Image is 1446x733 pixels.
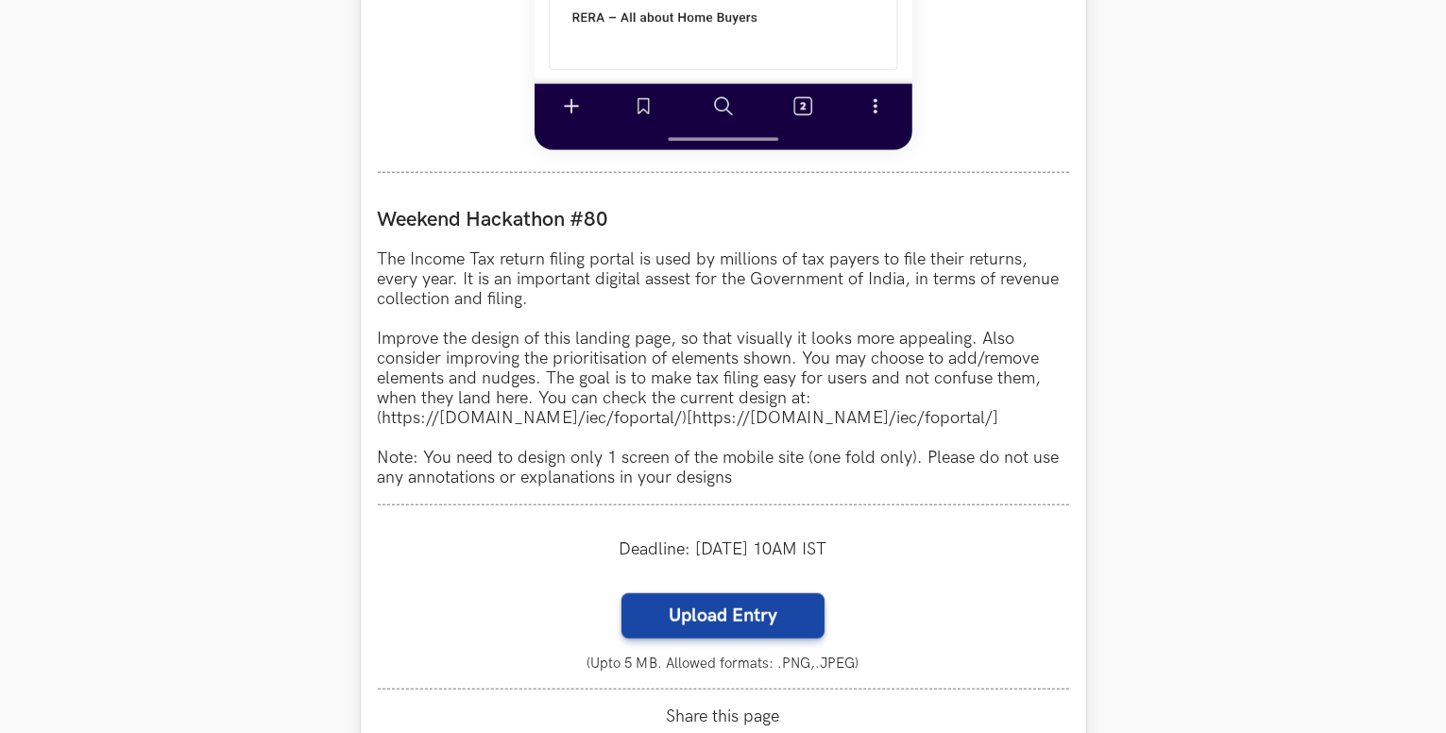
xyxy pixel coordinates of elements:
[621,593,825,639] label: Upload Entry
[378,522,1069,576] div: Deadline: [DATE] 10AM IST
[378,249,1069,487] p: The Income Tax return filing portal is used by millions of tax payers to file their returns, ever...
[378,707,1069,726] span: Share this page
[378,207,1069,232] label: Weekend Hackathon #80
[378,656,1069,672] small: (Upto 5 MB. Allowed formats: .PNG,.JPEG)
